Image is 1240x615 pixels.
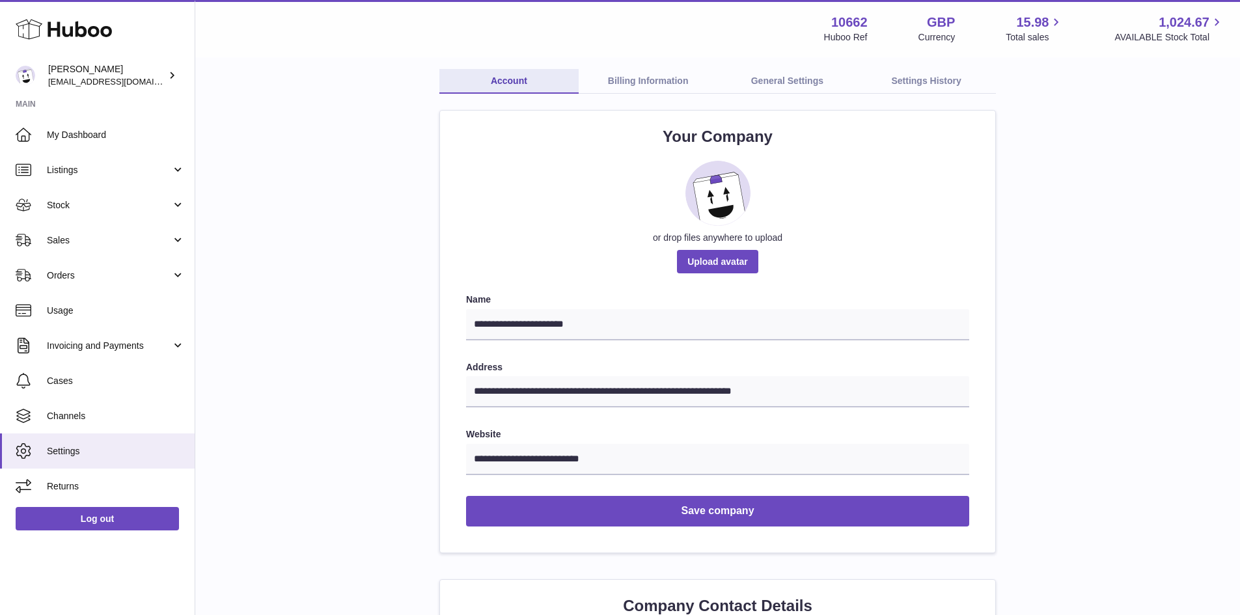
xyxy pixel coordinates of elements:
div: Currency [918,31,956,44]
span: Stock [47,199,171,212]
span: Channels [47,410,185,422]
div: Huboo Ref [824,31,868,44]
a: 1,024.67 AVAILABLE Stock Total [1114,14,1224,44]
span: Sales [47,234,171,247]
span: AVAILABLE Stock Total [1114,31,1224,44]
span: My Dashboard [47,129,185,141]
strong: GBP [927,14,955,31]
a: Billing Information [579,69,718,94]
strong: 10662 [831,14,868,31]
a: Account [439,69,579,94]
span: 1,024.67 [1159,14,1209,31]
span: Usage [47,305,185,317]
button: Save company [466,496,969,526]
span: Settings [47,445,185,458]
span: Total sales [1006,31,1064,44]
span: Orders [47,269,171,282]
label: Website [466,428,969,441]
span: Upload avatar [677,250,758,273]
img: placeholder_image.svg [685,161,751,226]
a: Settings History [857,69,996,94]
span: Invoicing and Payments [47,340,171,352]
span: Cases [47,375,185,387]
label: Address [466,361,969,374]
a: 15.98 Total sales [1006,14,1064,44]
div: [PERSON_NAME] [48,63,165,88]
span: Returns [47,480,185,493]
span: 15.98 [1016,14,1049,31]
label: Name [466,294,969,306]
a: General Settings [718,69,857,94]
a: Log out [16,507,179,530]
h2: Your Company [466,126,969,147]
img: internalAdmin-10662@internal.huboo.com [16,66,35,85]
div: or drop files anywhere to upload [466,232,969,244]
span: [EMAIL_ADDRESS][DOMAIN_NAME] [48,76,191,87]
span: Listings [47,164,171,176]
